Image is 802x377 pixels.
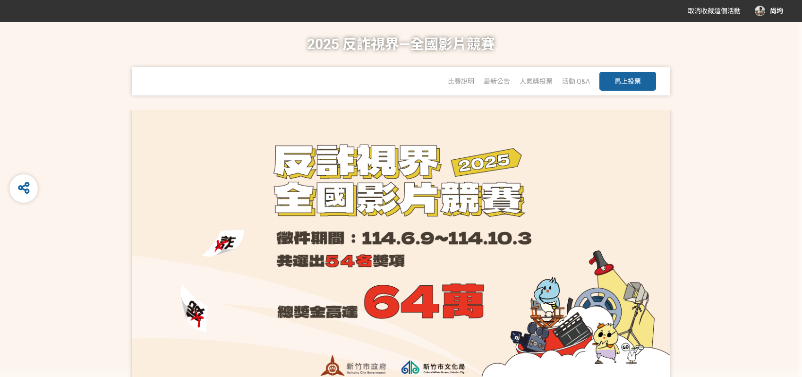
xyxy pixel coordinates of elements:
span: 馬上投票 [614,77,641,85]
span: 人氣獎投票 [520,77,553,85]
a: 活動 Q&A [562,77,590,85]
span: 取消收藏這個活動 [688,7,741,15]
button: 馬上投票 [599,72,656,91]
h1: 2025 反詐視界—全國影片競賽 [307,22,495,67]
a: 比賽說明 [448,77,474,85]
a: 最新公告 [484,77,510,85]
